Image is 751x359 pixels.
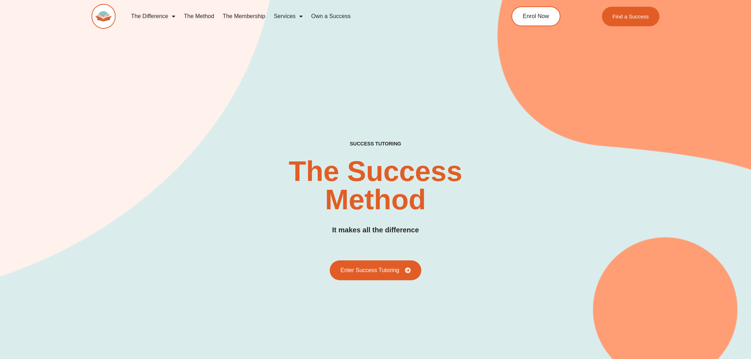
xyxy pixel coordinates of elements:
h3: It makes all the difference [332,225,419,236]
h2: The Success Method [247,157,504,214]
a: The Method [180,8,218,24]
span: Enrol Now [523,13,549,19]
a: Enter Success Tutoring [330,260,421,280]
span: Find a Success [612,14,649,19]
a: Own a Success [307,8,355,24]
nav: Menu [127,8,479,24]
a: Find a Success [602,7,659,26]
a: Enrol Now [511,6,560,26]
a: The Membership [218,8,269,24]
h4: SUCCESS TUTORING​ [291,141,460,147]
a: Services [269,8,307,24]
span: Enter Success Tutoring [340,267,399,273]
a: The Difference [127,8,180,24]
